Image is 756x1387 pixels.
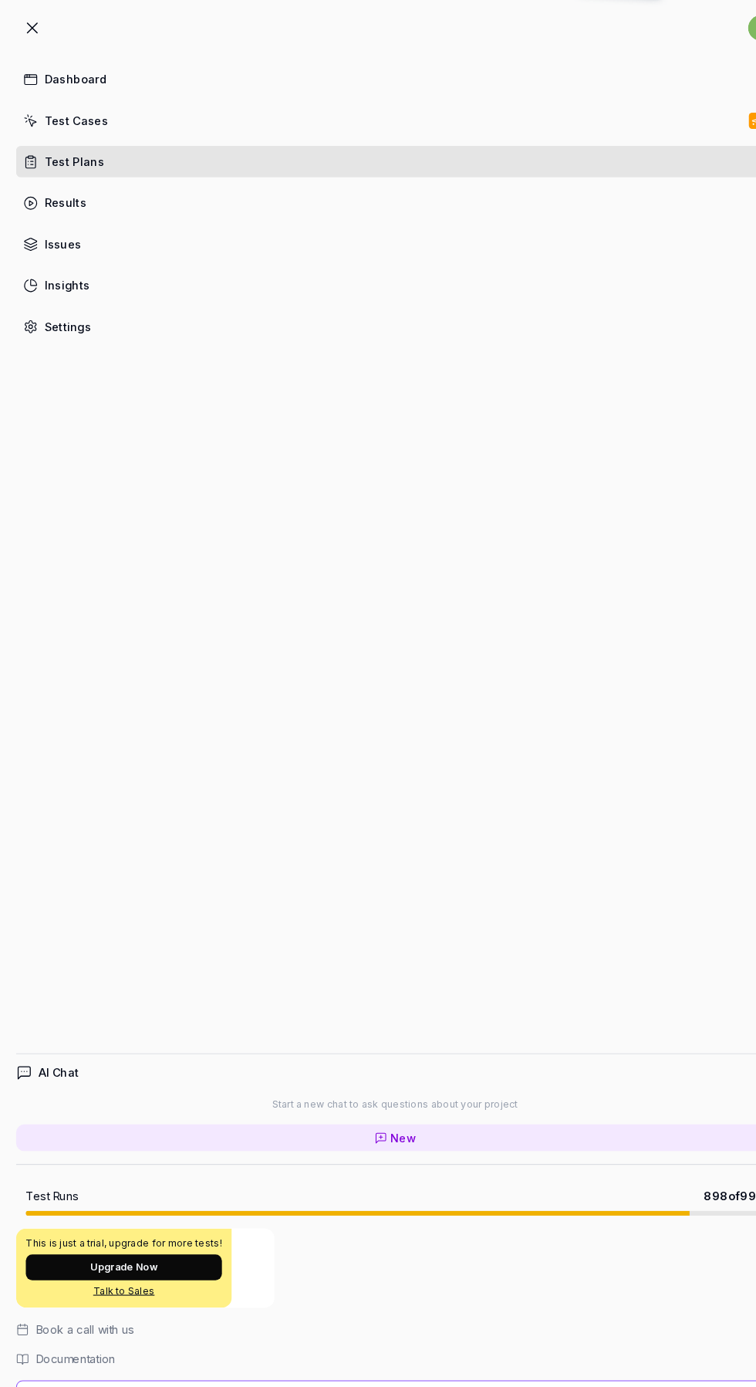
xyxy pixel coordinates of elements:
[25,1334,53,1362] img: Smartlinx Logo
[15,65,740,95] a: Dashboard
[62,1335,652,1348] div: Smartlinx
[25,1188,212,1197] p: This is just a trial, upgrade for more tests!
[42,72,102,88] div: Dashboard
[15,301,740,331] a: Settings
[37,1021,76,1037] h4: AI Chat
[715,19,740,43] span: c
[42,190,83,206] div: Results
[15,222,740,252] a: Issues
[373,1084,398,1100] span: New
[15,183,740,213] a: Results
[15,1324,740,1372] button: Smartlinx LogoSmartlinxSmartlinx Solutions
[15,144,740,174] a: Test Plans
[15,262,740,292] a: Insights
[34,1295,110,1311] span: Documentation
[673,1139,731,1155] span: 898 of 999
[42,151,100,167] div: Test Plans
[260,1053,495,1067] p: Start a new chat to ask questions about your project
[34,1267,128,1283] span: Book a call with us
[42,269,86,285] div: Insights
[15,1295,740,1311] a: Documentation
[25,1231,212,1245] a: Talk to Sales
[15,1267,740,1283] a: Book a call with us
[715,15,740,46] button: c
[25,1141,75,1155] h5: Test Runs
[42,111,103,127] div: Test Cases
[42,229,78,245] div: Issues
[15,104,740,134] a: Test Cases
[15,1079,740,1105] a: New
[25,1203,212,1228] button: Upgrade Now
[42,308,87,324] div: Settings
[62,1348,652,1361] div: Smartlinx Solutions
